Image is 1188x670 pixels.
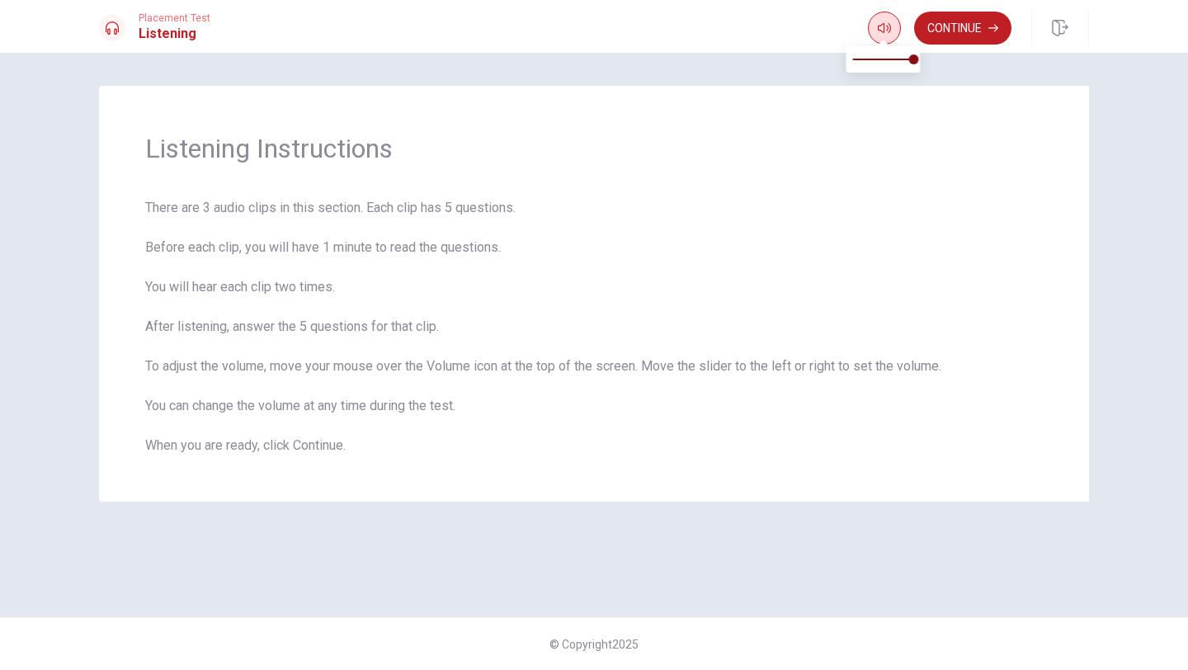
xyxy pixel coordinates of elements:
button: Continue [914,12,1011,45]
span: Listening Instructions [145,132,1043,165]
span: There are 3 audio clips in this section. Each clip has 5 questions. Before each clip, you will ha... [145,198,1043,455]
span: © Copyright 2025 [549,638,639,651]
h1: Listening [139,24,210,44]
span: Placement Test [139,12,210,24]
